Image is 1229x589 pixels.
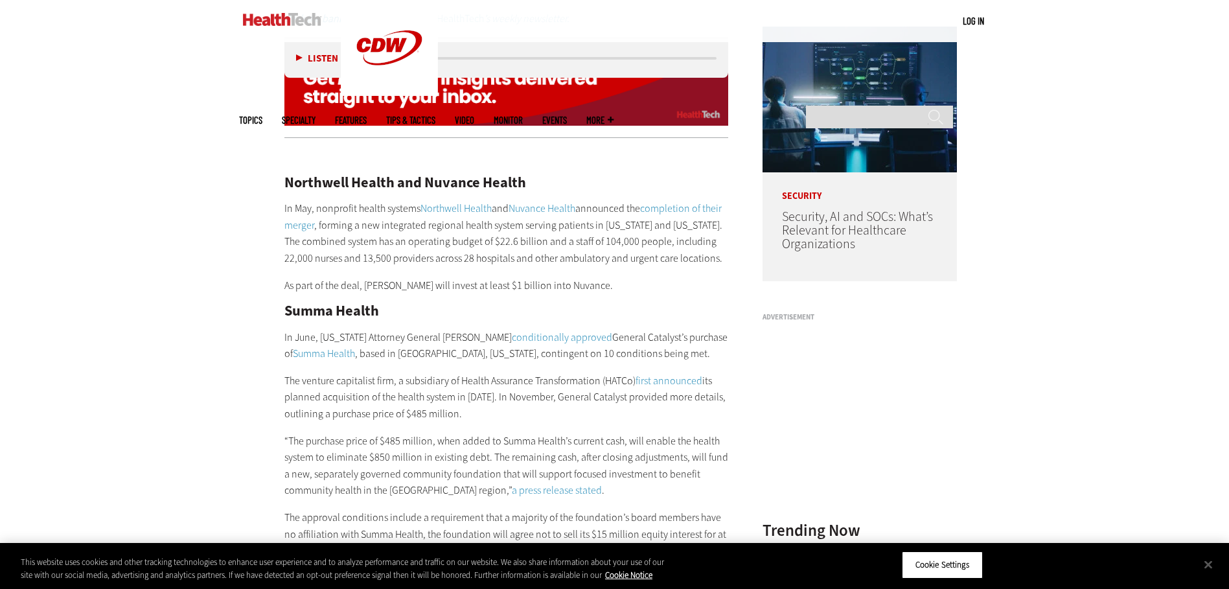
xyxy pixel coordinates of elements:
a: first announced [636,374,702,387]
a: More information about your privacy [605,570,652,581]
img: Home [243,13,321,26]
div: User menu [963,14,984,28]
p: The venture capitalist firm, a subsidiary of Health Assurance Transformation (HATCo) its planned ... [284,373,729,422]
a: Summa Health [293,347,355,360]
a: Log in [963,15,984,27]
h3: Trending Now [763,522,957,538]
a: a press release stated [512,483,602,497]
a: Video [455,115,474,125]
p: “The purchase price of $485 million, when added to Summa Health’s current cash, will enable the h... [284,433,729,499]
div: This website uses cookies and other tracking technologies to enhance user experience and to analy... [21,556,676,581]
span: More [586,115,614,125]
a: MonITor [494,115,523,125]
button: Close [1194,550,1223,579]
a: Tips & Tactics [386,115,435,125]
p: The approval conditions include a requirement that a majority of the foundation’s board members h... [284,509,729,575]
a: conditionally approved [512,330,612,344]
p: In June, [US_STATE] Attorney General [PERSON_NAME] General Catalyst’s purchase of , based in [GEO... [284,329,729,362]
button: Cookie Settings [902,551,983,579]
span: Topics [239,115,262,125]
a: Nuvance Health [509,202,575,215]
a: CDW [341,86,438,99]
a: Northwell Health [420,202,492,215]
iframe: advertisement [763,326,957,488]
p: As part of the deal, [PERSON_NAME] will invest at least $1 billion into Nuvance. [284,277,729,294]
h2: Summa Health [284,304,729,318]
h2: Northwell Health and Nuvance Health [284,176,729,190]
a: Features [335,115,367,125]
img: security team in high-tech computer room [763,27,957,172]
span: Specialty [282,115,316,125]
a: Events [542,115,567,125]
p: Security [763,172,957,201]
a: completion of their merger [284,202,722,232]
a: Security, AI and SOCs: What’s Relevant for Healthcare Organizations [782,208,933,253]
h3: Advertisement [763,314,957,321]
p: In May, nonprofit health systems and announced the , forming a new integrated regional health sys... [284,200,729,266]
